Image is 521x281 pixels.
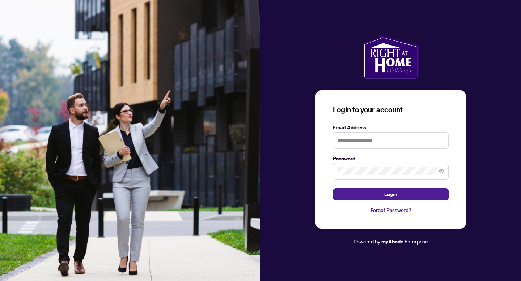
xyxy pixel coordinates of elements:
span: Powered by [353,238,380,245]
label: Password [333,155,449,163]
span: Enterprise [404,238,428,245]
img: ma-logo [363,35,419,79]
span: Login [384,189,397,200]
a: Forgot Password? [333,206,449,214]
span: eye-invisible [439,169,444,174]
button: Login [333,188,449,200]
h3: Login to your account [333,105,449,115]
label: Email Address [333,124,449,131]
a: myAbode [381,238,403,246]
